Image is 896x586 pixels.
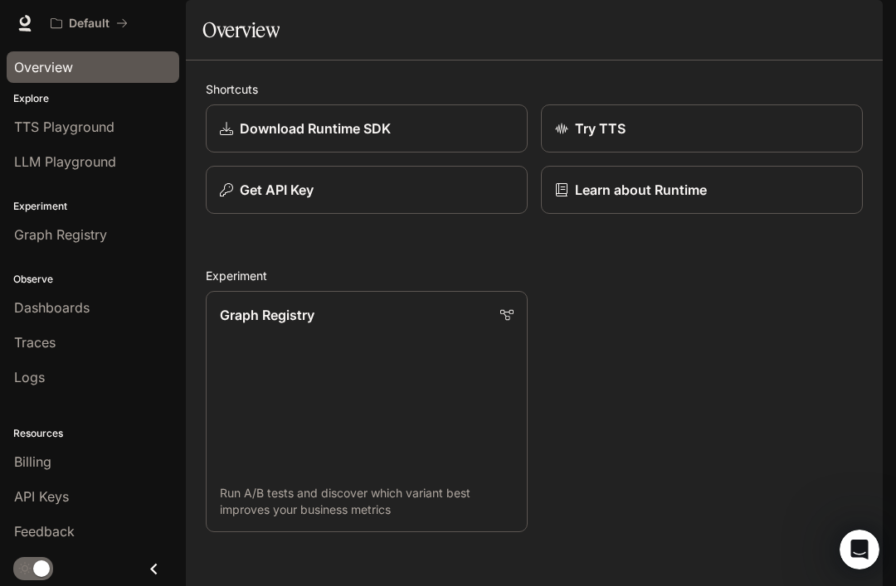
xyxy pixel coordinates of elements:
h2: Shortcuts [206,80,863,98]
p: Try TTS [575,119,626,138]
h1: Overview [202,13,280,46]
a: Learn about Runtime [541,166,863,214]
iframe: Intercom live chat [840,530,879,569]
p: Learn about Runtime [575,180,707,200]
a: Graph RegistryRun A/B tests and discover which variant best improves your business metrics [206,291,528,532]
button: All workspaces [43,7,135,40]
p: Run A/B tests and discover which variant best improves your business metrics [220,485,514,518]
h2: Experiment [206,267,863,284]
a: Try TTS [541,104,863,153]
button: Get API Key [206,166,528,214]
a: Download Runtime SDK [206,104,528,153]
p: Graph Registry [220,305,314,325]
p: Download Runtime SDK [240,119,391,138]
p: Default [69,17,110,31]
p: Get API Key [240,180,314,200]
